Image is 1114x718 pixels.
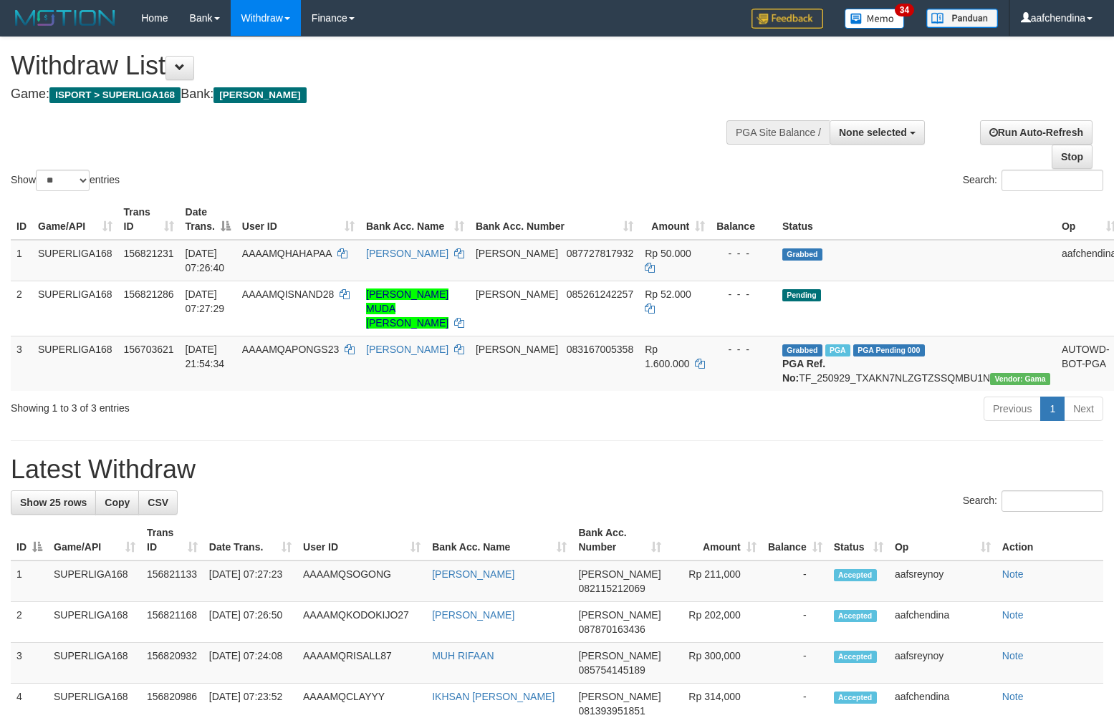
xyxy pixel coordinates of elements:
[667,520,762,561] th: Amount: activate to sort column ascending
[926,9,998,28] img: panduan.png
[366,288,448,329] a: [PERSON_NAME] MUDA [PERSON_NAME]
[578,664,645,676] span: Copy 085754145189 to clipboard
[141,643,203,684] td: 156820932
[762,602,828,643] td: -
[11,87,729,102] h4: Game: Bank:
[828,520,889,561] th: Status: activate to sort column ascending
[36,170,90,191] select: Showentries
[11,643,48,684] td: 3
[1040,397,1065,421] a: 1
[242,248,332,259] span: AAAAMQHAHAPAA
[1002,609,1024,621] a: Note
[11,240,32,281] td: 1
[203,643,297,684] td: [DATE] 07:24:08
[186,248,225,273] span: [DATE] 07:26:40
[48,602,141,643] td: SUPERLIGA168
[49,87,181,103] span: ISPORT > SUPERLIGA168
[752,9,823,29] img: Feedback.jpg
[645,248,691,259] span: Rp 50.000
[1064,397,1103,421] a: Next
[48,643,141,684] td: SUPERLIGA168
[432,650,494,661] a: MUH RIFAAN
[426,520,572,561] th: Bank Acc. Name: activate to sort column ascending
[236,199,360,240] th: User ID: activate to sort column ascending
[11,336,32,391] td: 3
[366,344,448,355] a: [PERSON_NAME]
[11,455,1103,484] h1: Latest Withdraw
[667,561,762,602] td: Rp 211,000
[782,248,822,261] span: Grabbed
[124,288,174,300] span: 156821286
[777,199,1056,240] th: Status
[11,7,120,29] img: MOTION_logo.png
[762,520,828,561] th: Balance: activate to sort column ascending
[11,395,453,415] div: Showing 1 to 3 of 3 entries
[141,602,203,643] td: 156821168
[124,344,174,355] span: 156703621
[645,344,689,369] span: Rp 1.600.000
[180,199,236,240] th: Date Trans.: activate to sort column descending
[1002,650,1024,661] a: Note
[11,490,96,515] a: Show 25 rows
[203,561,297,602] td: [DATE] 07:27:23
[667,643,762,684] td: Rp 300,000
[297,520,426,561] th: User ID: activate to sort column ascending
[834,651,877,663] span: Accepted
[138,490,178,515] a: CSV
[48,520,141,561] th: Game/API: activate to sort column ascending
[95,490,139,515] a: Copy
[572,520,666,561] th: Bank Acc. Number: activate to sort column ascending
[1002,568,1024,580] a: Note
[578,705,645,717] span: Copy 081393951851 to clipboard
[834,569,877,581] span: Accepted
[32,281,118,336] td: SUPERLIGA168
[716,342,771,356] div: - - -
[777,336,1056,391] td: TF_250929_TXAKN7NLZGTZSSQMBU1N
[1052,145,1093,169] a: Stop
[11,520,48,561] th: ID: activate to sort column descending
[889,561,997,602] td: aafsreynoy
[186,344,225,369] span: [DATE] 21:54:34
[889,643,997,684] td: aafsreynoy
[118,199,180,240] th: Trans ID: activate to sort column ascending
[578,568,661,580] span: [PERSON_NAME]
[997,520,1103,561] th: Action
[716,246,771,261] div: - - -
[476,248,558,259] span: [PERSON_NAME]
[432,609,514,621] a: [PERSON_NAME]
[963,490,1103,512] label: Search:
[762,643,828,684] td: -
[20,497,87,508] span: Show 25 rows
[726,120,830,145] div: PGA Site Balance /
[853,344,925,356] span: PGA Pending
[124,248,174,259] span: 156821231
[782,358,825,384] b: PGA Ref. No:
[984,397,1041,421] a: Previous
[980,120,1093,145] a: Run Auto-Refresh
[1002,170,1103,191] input: Search:
[32,199,118,240] th: Game/API: activate to sort column ascending
[476,344,558,355] span: [PERSON_NAME]
[567,248,633,259] span: Copy 087727817932 to clipboard
[32,240,118,281] td: SUPERLIGA168
[639,199,711,240] th: Amount: activate to sort column ascending
[11,281,32,336] td: 2
[578,691,661,702] span: [PERSON_NAME]
[578,609,661,621] span: [PERSON_NAME]
[366,248,448,259] a: [PERSON_NAME]
[148,497,168,508] span: CSV
[11,602,48,643] td: 2
[11,561,48,602] td: 1
[834,610,877,622] span: Accepted
[889,602,997,643] td: aafchendina
[186,288,225,314] span: [DATE] 07:27:29
[297,602,426,643] td: AAAAMQKODOKIJO27
[711,199,777,240] th: Balance
[830,120,925,145] button: None selected
[578,583,645,594] span: Copy 082115212069 to clipboard
[567,288,633,300] span: Copy 085261242257 to clipboard
[845,9,905,29] img: Button%20Memo.svg
[242,288,334,300] span: AAAAMQISNAND28
[716,287,771,301] div: - - -
[213,87,306,103] span: [PERSON_NAME]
